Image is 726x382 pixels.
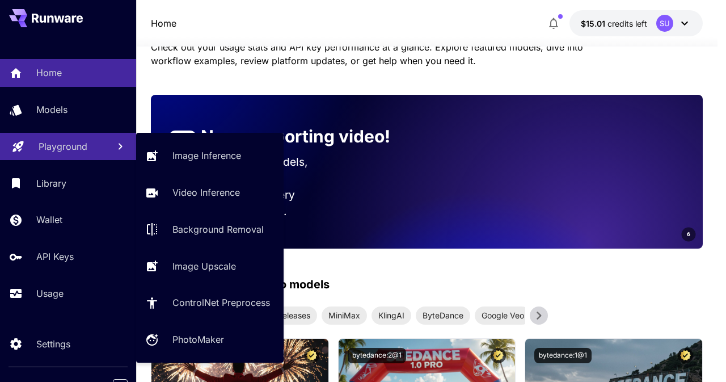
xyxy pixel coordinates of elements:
[475,309,531,321] span: Google Veo
[172,296,270,309] p: ControlNet Preprocess
[169,154,409,187] p: Run the best video models, at much lower cost.
[254,309,317,321] span: New releases
[136,179,284,207] a: Video Inference
[491,348,506,363] button: Certified Model – Vetted for best performance and includes a commercial license.
[172,186,240,199] p: Video Inference
[678,348,693,363] button: Certified Model – Vetted for best performance and includes a commercial license.
[201,124,390,149] p: Now supporting video!
[607,19,647,28] span: credits left
[136,326,284,354] a: PhotoMaker
[322,309,367,321] span: MiniMax
[36,287,64,300] p: Usage
[172,333,224,346] p: PhotoMaker
[175,132,191,142] p: NEW
[36,66,62,79] p: Home
[136,216,284,244] a: Background Removal
[36,103,67,116] p: Models
[36,177,66,190] p: Library
[136,252,284,280] a: Image Upscale
[172,223,264,236] p: Background Removal
[372,309,411,321] span: KlingAI
[36,337,70,351] p: Settings
[136,289,284,317] a: ControlNet Preprocess
[348,348,406,363] button: bytedance:2@1
[581,18,647,30] div: $15.0061
[172,149,241,162] p: Image Inference
[304,348,319,363] button: Certified Model – Vetted for best performance and includes a commercial license.
[581,19,607,28] span: $15.01
[136,142,284,170] a: Image Inference
[172,259,236,273] p: Image Upscale
[656,15,673,32] div: SU
[36,250,74,263] p: API Keys
[569,10,703,36] button: $15.0061
[39,140,87,153] p: Playground
[687,230,690,238] span: 6
[151,16,176,30] nav: breadcrumb
[151,16,176,30] p: Home
[416,309,470,321] span: ByteDance
[36,213,62,226] p: Wallet
[534,348,592,363] button: bytedance:1@1
[169,187,409,220] p: Save up to $50 for every 1000 Seedance assets.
